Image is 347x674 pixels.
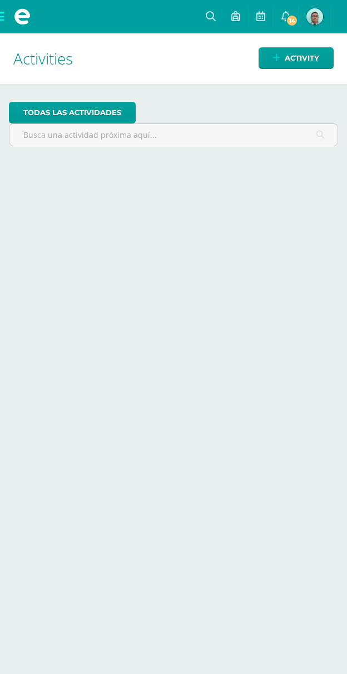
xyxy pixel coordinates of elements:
a: todas las Actividades [9,102,136,123]
span: 14 [286,14,298,27]
span: Activity [285,48,319,68]
h1: Activities [13,33,334,84]
a: Activity [259,47,334,69]
input: Busca una actividad próxima aquí... [9,124,338,146]
img: 11ab1357778c86df3579680d15616586.png [306,8,323,25]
